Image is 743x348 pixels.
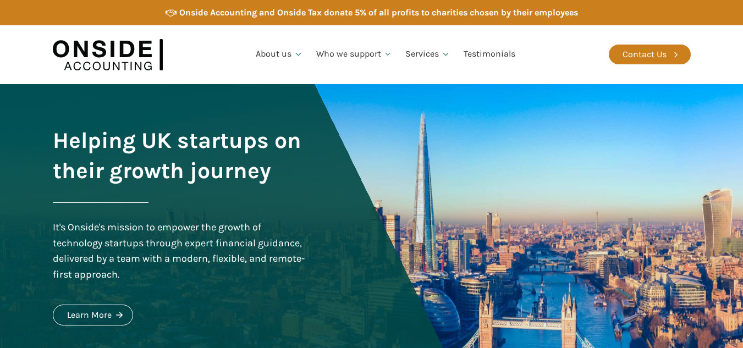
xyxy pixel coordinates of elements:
h1: Helping UK startups on their growth journey [53,125,308,186]
a: Services [399,36,457,73]
a: Who we support [310,36,399,73]
a: Testimonials [457,36,522,73]
div: Learn More [67,308,112,322]
a: About us [249,36,310,73]
div: Contact Us [623,47,667,62]
div: It's Onside's mission to empower the growth of technology startups through expert financial guida... [53,219,308,283]
a: Contact Us [609,45,691,64]
a: Learn More [53,305,133,325]
img: Onside Accounting [53,34,163,76]
div: Onside Accounting and Onside Tax donate 5% of all profits to charities chosen by their employees [179,5,578,20]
